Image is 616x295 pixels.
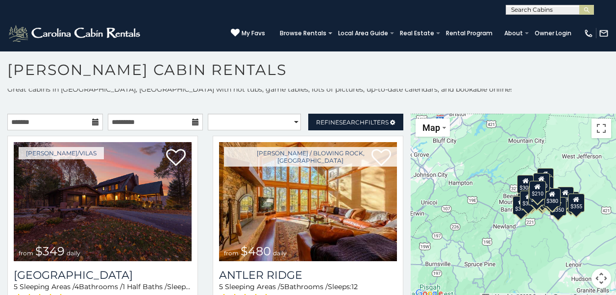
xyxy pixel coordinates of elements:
[224,147,397,167] a: [PERSON_NAME] / Blowing Rock, [GEOGRAPHIC_DATA]
[74,282,79,291] span: 4
[530,26,576,40] a: Owner Login
[19,249,33,257] span: from
[14,142,192,261] img: Diamond Creek Lodge
[219,142,397,261] a: Antler Ridge from $480 daily
[517,175,534,194] div: $305
[513,196,529,215] div: $375
[599,28,609,38] img: mail-regular-white.png
[14,142,192,261] a: Diamond Creek Lodge from $349 daily
[35,244,65,258] span: $349
[219,269,397,282] a: Antler Ridge
[591,119,611,138] button: Toggle fullscreen view
[416,119,450,137] button: Change map style
[14,269,192,282] a: [GEOGRAPHIC_DATA]
[67,249,80,257] span: daily
[280,282,284,291] span: 5
[550,197,567,216] div: $350
[273,249,287,257] span: daily
[14,282,18,291] span: 5
[543,188,560,207] div: $380
[533,173,549,192] div: $320
[191,282,197,291] span: 12
[584,28,593,38] img: phone-regular-white.png
[242,29,265,38] span: My Favs
[591,269,611,288] button: Map camera controls
[7,24,143,43] img: White-1-2.png
[529,181,545,199] div: $210
[123,282,167,291] span: 1 Half Baths /
[528,187,545,205] div: $225
[351,282,358,291] span: 12
[166,148,186,169] a: Add to favorites
[231,28,265,38] a: My Favs
[333,26,393,40] a: Local Area Guide
[422,123,440,133] span: Map
[316,119,389,126] span: Refine Filters
[14,269,192,282] h3: Diamond Creek Lodge
[441,26,497,40] a: Rental Program
[224,249,239,257] span: from
[275,26,331,40] a: Browse Rentals
[395,26,439,40] a: Real Estate
[241,244,271,258] span: $480
[557,187,573,205] div: $930
[499,26,528,40] a: About
[219,282,223,291] span: 5
[19,147,104,159] a: [PERSON_NAME]/Vilas
[339,119,365,126] span: Search
[567,194,584,212] div: $355
[308,114,404,130] a: RefineSearchFilters
[520,191,537,209] div: $325
[537,176,554,195] div: $250
[537,168,553,187] div: $525
[219,142,397,261] img: Antler Ridge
